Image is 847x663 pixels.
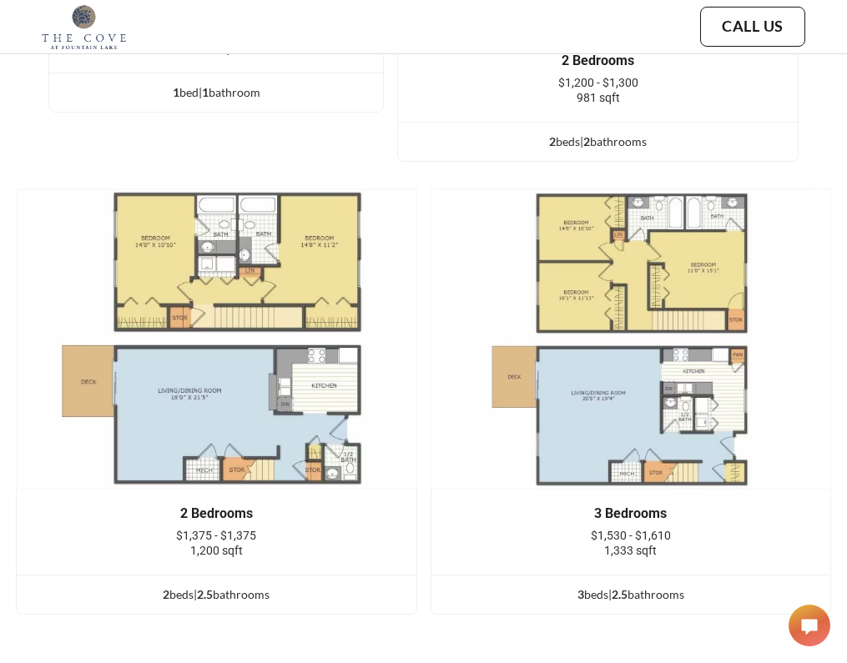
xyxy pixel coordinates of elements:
img: example [431,188,832,490]
span: 2.5 [197,587,213,601]
a: Call Us [722,18,784,36]
span: 1,333 sqft [604,544,657,557]
div: bed s | bathroom s [431,585,831,604]
span: $1,530 - $1,610 [591,529,671,542]
span: 3 [577,587,584,601]
span: 2 [549,134,556,148]
span: 2.5 [612,587,628,601]
div: bed s | bathroom s [17,585,416,604]
span: 1 [173,85,179,99]
div: 3 Bedrooms [456,506,806,521]
div: bed | bathroom [49,83,383,102]
span: 2 [163,587,169,601]
button: Call Us [700,7,805,47]
div: 2 Bedrooms [423,53,773,68]
span: $1,200 - $1,300 [558,76,638,89]
span: 2 [583,134,590,148]
span: 981 sqft [577,91,620,104]
span: 1 [202,85,209,99]
span: $1,375 - $1,375 [176,529,256,542]
img: cove_at_fountain_lake_logo.png [42,4,126,49]
img: example [16,188,417,490]
span: 1,200 sqft [190,544,243,557]
div: 2 Bedrooms [42,506,391,521]
div: bed s | bathroom s [398,133,798,151]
